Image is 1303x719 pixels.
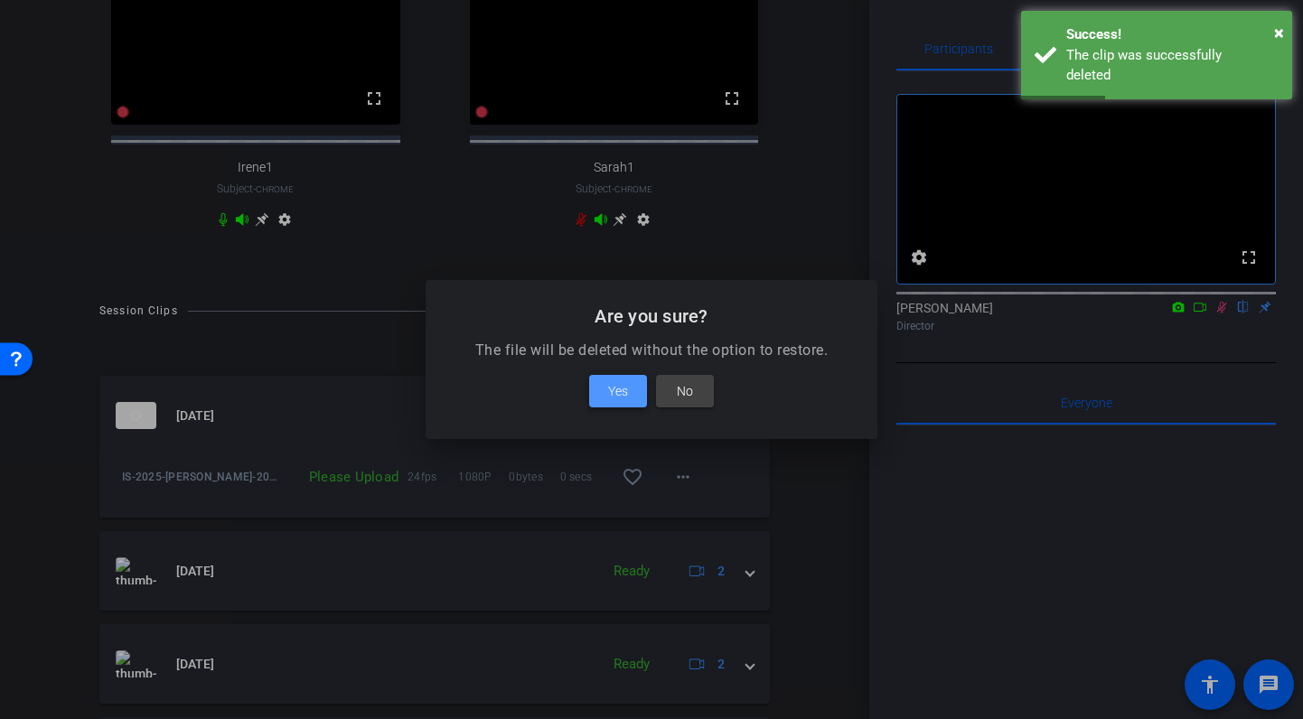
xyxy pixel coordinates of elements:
[589,375,647,407] button: Yes
[1066,24,1279,45] div: Success!
[608,380,628,402] span: Yes
[656,375,714,407] button: No
[1274,22,1284,43] span: ×
[447,340,856,361] p: The file will be deleted without the option to restore.
[447,302,856,331] h2: Are you sure?
[677,380,693,402] span: No
[1066,45,1279,86] div: The clip was successfully deleted
[1274,19,1284,46] button: Close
